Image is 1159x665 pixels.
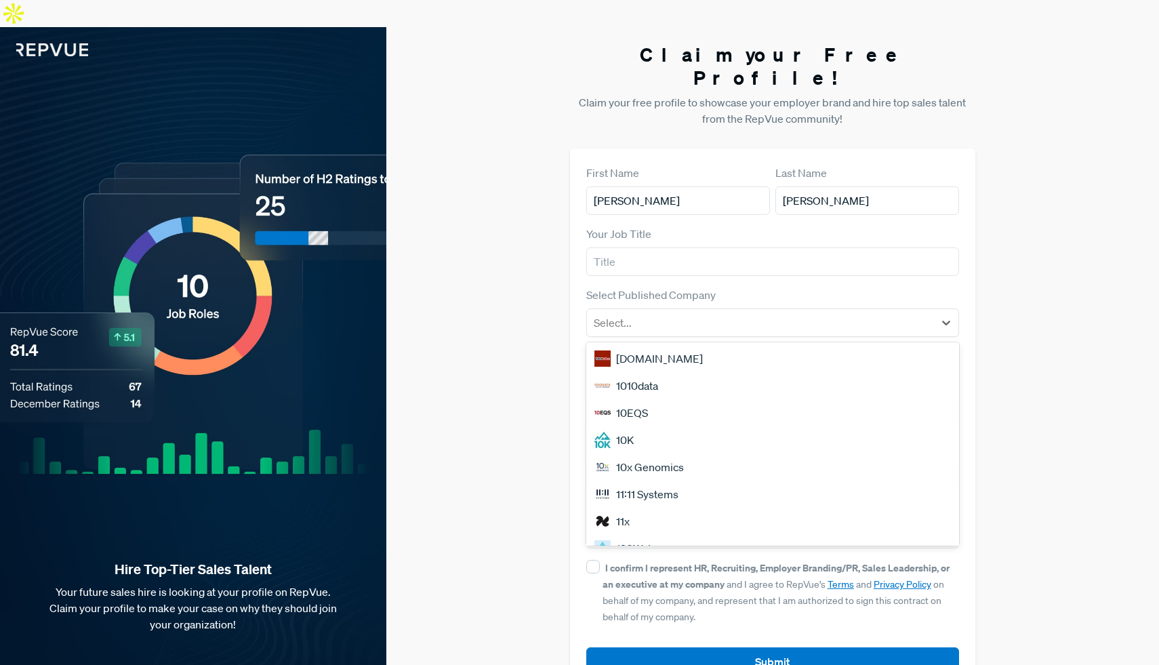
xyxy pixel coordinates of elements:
div: 10EQS [586,399,960,426]
strong: I confirm I represent HR, Recruiting, Employer Branding/PR, Sales Leadership, or an executive at ... [603,561,950,590]
img: 1010data [594,378,611,394]
div: 11:11 Systems [586,481,960,508]
img: 11:11 Systems [594,486,611,502]
img: 10x Genomics [594,459,611,475]
input: Last Name [775,186,959,215]
div: 10x Genomics [586,454,960,481]
strong: Hire Top-Tier Sales Talent [22,561,365,578]
img: 1000Bulbs.com [594,350,611,367]
div: 11x [586,508,960,535]
span: and I agree to RepVue’s and on behalf of my company, and represent that I am authorized to sign t... [603,562,950,623]
label: Select Published Company [586,287,716,303]
img: 11x [594,513,611,529]
input: First Name [586,186,770,215]
img: 10EQS [594,405,611,421]
div: 1010data [586,372,960,399]
a: Privacy Policy [874,578,931,590]
label: First Name [586,165,639,181]
div: 120Water [586,535,960,562]
div: 10K [586,426,960,454]
h3: Claim your Free Profile! [570,43,976,89]
label: Last Name [775,165,827,181]
img: 10K [594,432,611,448]
p: Claim your free profile to showcase your employer brand and hire top sales talent from the RepVue... [570,94,976,127]
label: Your Job Title [586,226,651,242]
input: Title [586,247,960,276]
p: Your future sales hire is looking at your profile on RepVue. Claim your profile to make your case... [22,584,365,632]
div: [DOMAIN_NAME] [586,345,960,372]
a: Terms [828,578,854,590]
img: 120Water [594,540,611,557]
